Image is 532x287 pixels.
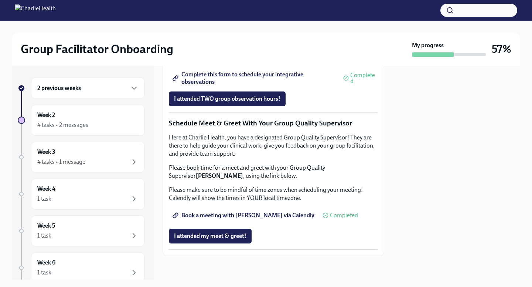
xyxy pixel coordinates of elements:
span: Book a meeting with [PERSON_NAME] via Calendly [174,212,314,219]
h2: Group Facilitator Onboarding [21,42,173,56]
h6: Week 3 [37,148,55,156]
h6: Week 5 [37,222,55,230]
p: Please book time for a meet and greet with your Group Quality Supervisor , using the link below. [169,164,378,180]
div: 4 tasks • 2 messages [37,121,88,129]
a: Book a meeting with [PERSON_NAME] via Calendly [169,208,320,223]
div: 2 previous weeks [31,77,145,99]
h6: Week 2 [37,111,55,119]
div: 4 tasks • 1 message [37,158,85,166]
a: Week 24 tasks • 2 messages [18,105,145,136]
span: Completed [330,212,358,218]
a: Week 61 task [18,252,145,283]
div: 1 task [37,269,51,277]
img: CharlieHealth [15,4,56,16]
h6: 2 previous weeks [37,84,81,92]
a: Complete this form to schedule your integrative observations [169,71,340,86]
strong: My progress [412,41,444,49]
a: Week 51 task [18,215,145,246]
h6: Week 6 [37,259,55,267]
div: 1 task [37,232,51,240]
a: Week 34 tasks • 1 message [18,142,145,173]
strong: [PERSON_NAME] [196,172,243,179]
p: Please make sure to be mindful of time zones when scheduling your meeting! Calendly will show the... [169,186,378,202]
span: I attended TWO group observation hours! [174,95,280,103]
h6: Week 4 [37,185,55,193]
button: I attended my meet & greet! [169,229,252,243]
button: I attended TWO group observation hours! [169,91,286,106]
span: I attended my meet & greet! [174,232,246,240]
span: Completed [350,72,378,84]
div: 1 task [37,195,51,203]
p: Schedule Meet & Greet With Your Group Quality Supervisor [169,118,378,128]
p: Here at Charlie Health, you have a designated Group Quality Supervisor! They are there to help gu... [169,134,378,158]
h3: 57% [492,42,511,56]
span: Complete this form to schedule your integrative observations [174,75,335,82]
a: Week 41 task [18,179,145,210]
